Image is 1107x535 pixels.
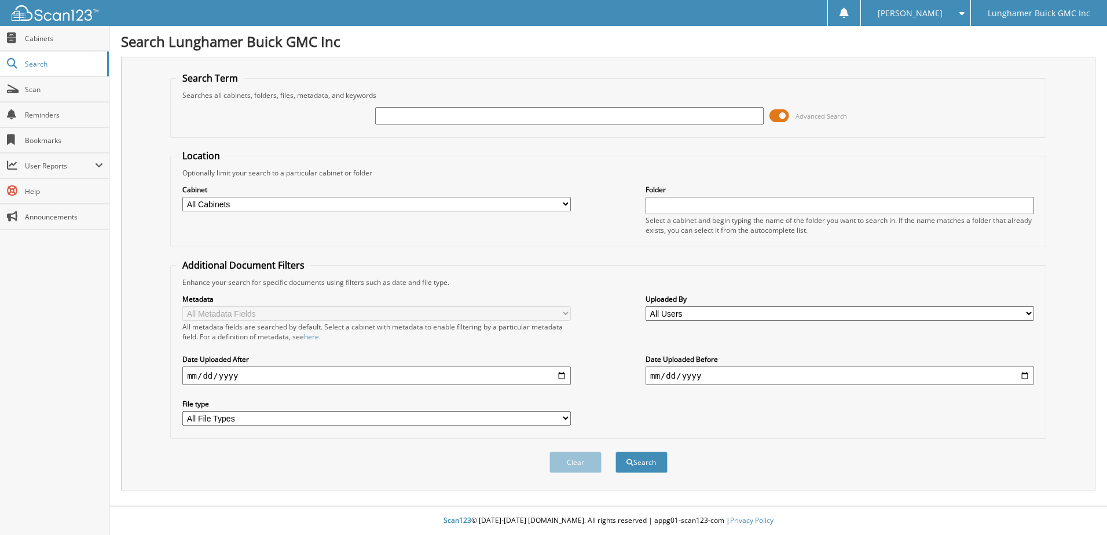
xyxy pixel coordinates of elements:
[25,85,103,94] span: Scan
[796,112,847,120] span: Advanced Search
[25,161,95,171] span: User Reports
[177,277,1040,287] div: Enhance your search for specific documents using filters such as date and file type.
[646,215,1034,235] div: Select a cabinet and begin typing the name of the folder you want to search in. If the name match...
[182,322,571,342] div: All metadata fields are searched by default. Select a cabinet with metadata to enable filtering b...
[121,32,1095,51] h1: Search Lunghamer Buick GMC Inc
[646,294,1034,304] label: Uploaded By
[730,515,774,525] a: Privacy Policy
[25,34,103,43] span: Cabinets
[182,185,571,195] label: Cabinet
[182,367,571,385] input: start
[177,259,310,272] legend: Additional Document Filters
[25,59,101,69] span: Search
[646,185,1034,195] label: Folder
[182,399,571,409] label: File type
[25,212,103,222] span: Announcements
[177,149,226,162] legend: Location
[443,515,471,525] span: Scan123
[25,186,103,196] span: Help
[182,294,571,304] label: Metadata
[988,10,1090,17] span: Lunghamer Buick GMC Inc
[615,452,668,473] button: Search
[25,110,103,120] span: Reminders
[646,354,1034,364] label: Date Uploaded Before
[182,354,571,364] label: Date Uploaded After
[878,10,943,17] span: [PERSON_NAME]
[25,135,103,145] span: Bookmarks
[12,5,98,21] img: scan123-logo-white.svg
[646,367,1034,385] input: end
[177,90,1040,100] div: Searches all cabinets, folders, files, metadata, and keywords
[109,507,1107,535] div: © [DATE]-[DATE] [DOMAIN_NAME]. All rights reserved | appg01-scan123-com |
[304,332,319,342] a: here
[177,168,1040,178] div: Optionally limit your search to a particular cabinet or folder
[177,72,244,85] legend: Search Term
[549,452,602,473] button: Clear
